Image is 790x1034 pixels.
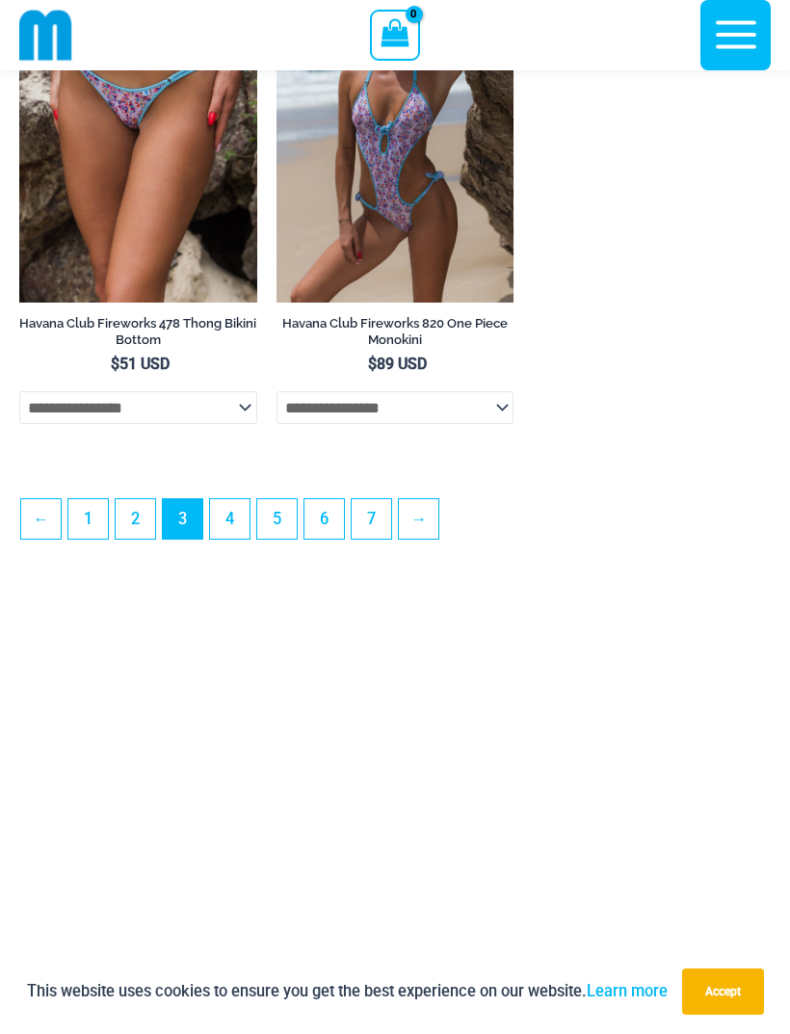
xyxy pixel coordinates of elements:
[276,315,514,348] h2: Havana Club Fireworks 820 One Piece Monokini
[399,499,438,539] a: →
[370,10,419,60] a: View Shopping Cart, empty
[111,355,170,373] bdi: 51 USD
[19,9,72,62] img: cropped mm emblem
[19,315,257,348] h2: Havana Club Fireworks 478 Thong Bikini Bottom
[368,355,377,373] span: $
[29,584,761,969] iframe: TrustedSite Certified
[257,499,297,539] a: Page 5
[27,978,668,1004] p: This website uses cookies to ensure you get the best experience on our website.
[111,355,119,373] span: $
[116,499,155,539] a: Page 2
[368,355,427,373] bdi: 89 USD
[19,498,771,549] nav: Product Pagination
[210,499,250,539] a: Page 4
[21,499,61,539] a: ←
[163,499,202,539] span: Page 3
[352,499,391,539] a: Page 7
[587,982,668,1000] a: Learn more
[68,499,108,539] a: Page 1
[304,499,344,539] a: Page 6
[19,315,257,355] a: Havana Club Fireworks 478 Thong Bikini Bottom
[276,315,514,355] a: Havana Club Fireworks 820 One Piece Monokini
[682,968,764,1015] button: Accept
